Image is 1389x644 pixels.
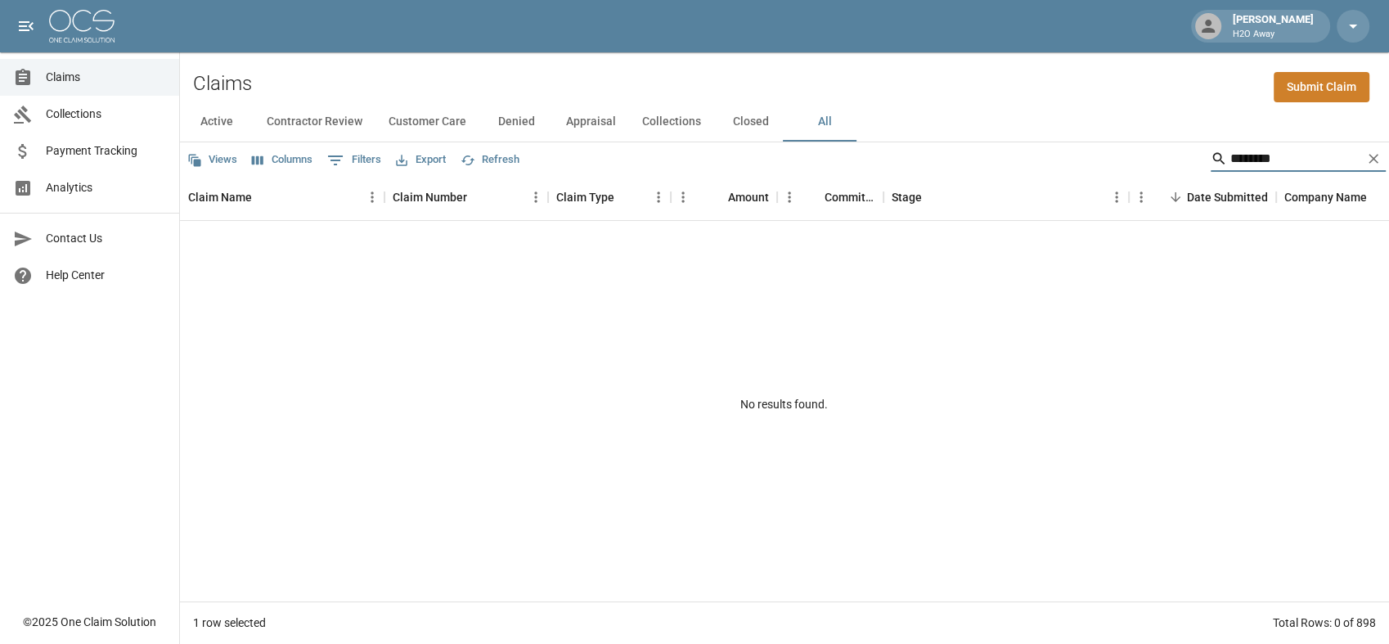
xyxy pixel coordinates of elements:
button: Clear [1361,146,1386,171]
button: Appraisal [553,102,629,142]
button: Select columns [248,147,317,173]
div: Claim Name [188,174,252,220]
button: Sort [1164,186,1187,209]
span: Collections [46,106,166,123]
button: Collections [629,102,714,142]
button: Menu [524,185,548,209]
button: Menu [360,185,384,209]
h2: Claims [193,72,252,96]
div: Company Name [1284,174,1367,220]
button: Menu [777,185,802,209]
button: All [788,102,861,142]
span: Contact Us [46,230,166,247]
p: H2O Away [1233,28,1314,42]
button: Active [180,102,254,142]
div: Stage [883,174,1129,220]
div: Claim Name [180,174,384,220]
div: Date Submitted [1187,174,1268,220]
span: Payment Tracking [46,142,166,160]
div: Amount [671,174,777,220]
div: Committed Amount [825,174,875,220]
span: Claims [46,69,166,86]
div: Claim Number [393,174,467,220]
button: Menu [671,185,695,209]
div: Claim Number [384,174,548,220]
button: Show filters [323,147,385,173]
span: Help Center [46,267,166,284]
button: Menu [1104,185,1129,209]
button: Sort [252,186,275,209]
div: Committed Amount [777,174,883,220]
button: Menu [1129,185,1153,209]
div: [PERSON_NAME] [1226,11,1320,41]
button: open drawer [10,10,43,43]
div: 1 row selected [193,615,266,631]
span: Analytics [46,179,166,196]
button: Sort [922,186,945,209]
button: Views [183,147,241,173]
button: Denied [479,102,553,142]
button: Refresh [456,147,524,173]
button: Customer Care [375,102,479,142]
button: Sort [802,186,825,209]
div: Total Rows: 0 of 898 [1273,615,1376,631]
button: Contractor Review [254,102,375,142]
div: © 2025 One Claim Solution [23,614,156,630]
div: Date Submitted [1129,174,1276,220]
div: Search [1211,146,1386,175]
div: Claim Type [556,174,614,220]
button: Sort [705,186,728,209]
button: Sort [467,186,490,209]
div: Amount [728,174,769,220]
div: Stage [892,174,922,220]
div: Claim Type [548,174,671,220]
button: Menu [646,185,671,209]
button: Export [392,147,450,173]
div: dynamic tabs [180,102,1389,142]
button: Closed [714,102,788,142]
img: ocs-logo-white-transparent.png [49,10,115,43]
button: Sort [614,186,637,209]
div: No results found. [180,221,1389,588]
a: Submit Claim [1274,72,1369,102]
